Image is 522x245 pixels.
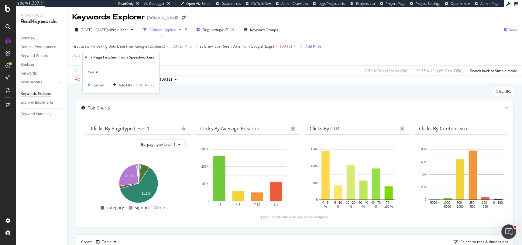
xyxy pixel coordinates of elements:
[186,1,211,6] span: Open Viz Editor
[334,201,342,204] text: 5 - 10
[501,224,516,239] iframe: Intercom live chat
[21,99,53,106] div: Explorer Bookmarks
[190,43,193,49] button: or
[196,44,274,49] span: First Crawl Ever Seen Date from Google (Logs)
[89,55,154,60] div: Is Page Fetched From Speedworkers
[21,79,42,86] div: More Reports
[363,68,409,73] div: 12.62 % Clicks ( 3M on 22M )
[386,1,405,6] span: Project Page
[419,126,469,132] div: Clicks By Content Size
[137,82,154,88] button: Apply
[457,201,464,204] text: 500 -
[166,44,170,49] span: >=
[499,90,511,93] span: By URL
[482,201,489,204] text: 100 -
[416,1,440,6] span: Project Settings
[222,1,241,6] span: Datasources
[310,146,404,210] div: A chart.
[135,204,149,211] span: sign-in
[457,205,464,208] text: 1000
[72,53,80,59] button: AND
[107,204,124,211] span: category
[410,1,440,6] a: Project Settings
[142,192,150,195] text: 61.2%
[493,201,503,204] text: 0 - 100
[310,126,339,132] div: Clicks By CTR
[102,240,112,244] div: Table
[421,148,427,151] text: 80K
[350,1,375,6] a: Projects List
[151,204,174,211] span: Others...
[171,42,183,51] span: [DATE]
[359,201,368,204] text: 20 - 40
[337,205,339,208] text: %
[421,186,427,189] text: 20K
[81,27,107,32] span: [DATE] - [DATE]
[91,161,186,204] svg: A chart.
[251,1,271,6] span: KW Webflow
[21,111,63,117] a: Keyword Sampling
[149,27,176,32] div: 2 Filters Applied
[386,201,391,204] text: 70 -
[469,201,476,204] text: 250 -
[88,105,110,111] div: Top Charts
[275,44,279,49] span: >=
[425,198,427,201] text: 0
[291,126,295,131] div: bug
[201,182,209,186] text: 100K
[21,79,57,86] a: More Reports
[305,44,321,49] div: Add Filter
[311,148,318,151] text: 150K
[480,1,499,6] span: Admin Page
[107,27,128,32] span: vs Prev. Year
[182,16,186,20] div: arrow-right-arrow-left
[250,27,278,32] div: Keyword Groups
[273,203,279,206] text: 11+
[311,165,318,168] text: 100K
[200,126,259,132] div: Clicks By Average Position
[21,91,51,97] div: Keywords Explorer
[276,1,308,6] a: Admin Crawl List
[144,1,166,6] div: Viz Debugger:
[93,82,104,88] div: Cancel
[82,77,131,82] div: Data crossed with the Crawls
[324,205,327,208] text: %
[21,91,63,97] a: Keywords Explorer
[470,205,475,208] text: 500
[451,1,470,6] span: Open in dev
[356,1,375,6] span: Projects List
[217,203,222,206] text: 1-3
[421,173,427,176] text: 40K
[118,82,134,88] div: Add filter
[362,205,365,208] text: %
[242,25,280,35] button: Keyword Groups
[444,205,451,208] text: 5000
[380,1,405,6] a: Project Page
[72,12,145,22] div: Keywords Explorer
[147,15,180,21] div: [DOMAIN_NAME]
[21,18,62,25] div: RealKeywords
[181,126,186,131] div: bug
[21,12,62,18] div: Analytics
[200,146,295,211] svg: A chart.
[207,200,208,203] text: 0
[72,44,165,49] span: First Crawl - Indexing Bots Date from Google (Orphans)
[190,44,193,49] div: or
[21,44,56,50] div: Content Performance
[216,1,241,6] a: Datasources
[84,214,506,220] div: (scroll horizontally to see more widgets)
[141,25,184,35] button: 2 Filters Applied
[160,77,172,82] span: 2024 Jul. 17th
[21,53,48,59] div: Keyword Groups
[281,1,308,6] span: Admin Crawl List
[118,1,135,6] div: ReadOnly:
[184,27,189,33] div: times
[483,205,488,208] text: 250
[201,148,209,151] text: 300K
[21,70,63,77] a: Keywords
[201,165,209,168] text: 200K
[136,139,186,149] button: By: pagetype Level 1
[85,82,104,88] button: Cancel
